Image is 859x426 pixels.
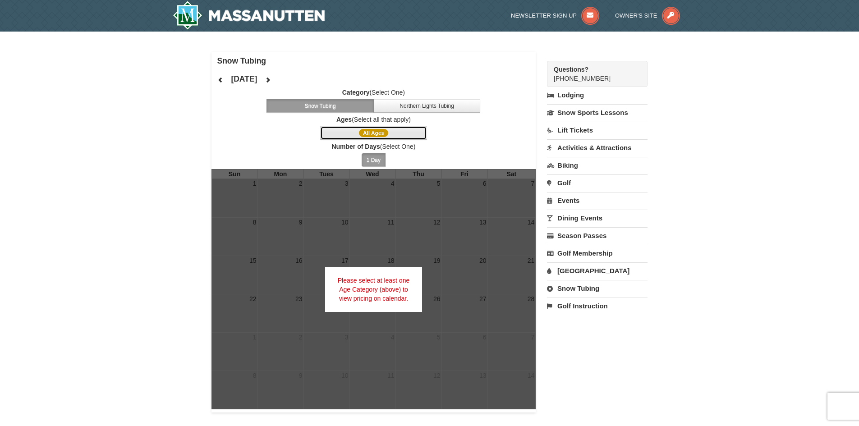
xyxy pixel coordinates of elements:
[266,99,374,113] button: Snow Tubing
[511,12,577,19] span: Newsletter Sign Up
[511,12,599,19] a: Newsletter Sign Up
[547,104,648,121] a: Snow Sports Lessons
[320,126,427,140] button: All Ages
[547,192,648,209] a: Events
[554,65,631,82] span: [PHONE_NUMBER]
[547,122,648,138] a: Lift Tickets
[547,245,648,261] a: Golf Membership
[547,174,648,191] a: Golf
[547,157,648,174] a: Biking
[615,12,657,19] span: Owner's Site
[362,153,386,167] button: 1 Day
[547,262,648,279] a: [GEOGRAPHIC_DATA]
[173,1,325,30] a: Massanutten Resort
[217,56,536,65] h4: Snow Tubing
[211,88,536,97] label: (Select One)
[547,87,648,103] a: Lodging
[554,66,588,73] strong: Questions?
[342,89,370,96] strong: Category
[547,227,648,244] a: Season Passes
[211,142,536,151] label: (Select One)
[331,143,380,150] strong: Number of Days
[173,1,325,30] img: Massanutten Resort Logo
[336,116,352,123] strong: Ages
[211,115,536,124] label: (Select all that apply)
[615,12,680,19] a: Owner's Site
[231,74,257,83] h4: [DATE]
[547,280,648,297] a: Snow Tubing
[547,139,648,156] a: Activities & Attractions
[547,298,648,314] a: Golf Instruction
[325,267,423,312] div: Please select at least one Age Category (above) to view pricing on calendar.
[359,129,388,137] span: All Ages
[373,99,481,113] button: Northern Lights Tubing
[547,210,648,226] a: Dining Events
